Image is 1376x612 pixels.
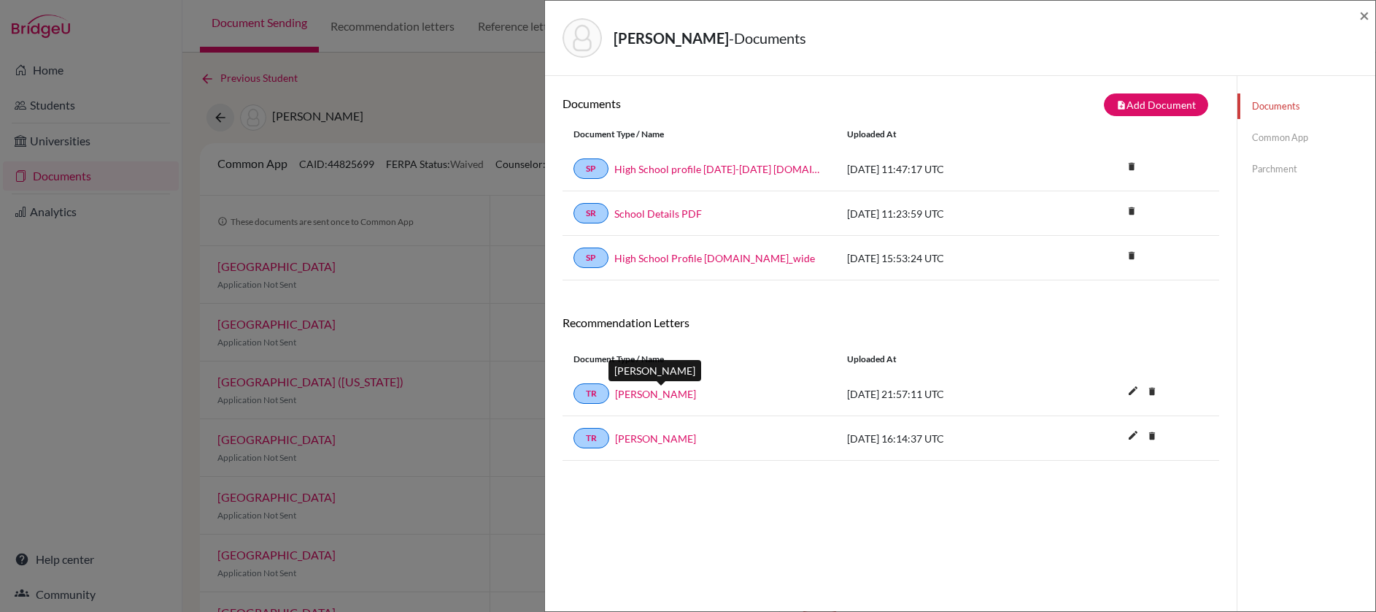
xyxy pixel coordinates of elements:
[1121,379,1145,402] i: edit
[1121,424,1145,447] i: edit
[1121,156,1143,177] i: delete
[1121,381,1145,403] button: edit
[1121,158,1143,177] a: delete
[563,353,836,366] div: Document Type / Name
[563,96,891,110] h6: Documents
[563,128,836,141] div: Document Type / Name
[1121,247,1143,267] a: delete
[608,360,701,381] div: [PERSON_NAME]
[847,388,944,400] span: [DATE] 21:57:11 UTC
[563,315,1219,329] h6: Recommendation Letters
[1359,7,1369,24] button: Close
[1237,93,1375,119] a: Documents
[1141,383,1163,402] a: delete
[573,203,608,223] a: SR
[1237,125,1375,150] a: Common App
[573,158,608,179] a: SP
[1121,200,1143,222] i: delete
[614,29,729,47] strong: [PERSON_NAME]
[1121,426,1145,448] button: edit
[1359,4,1369,26] span: ×
[573,383,609,404] a: TR
[1141,425,1163,447] i: delete
[847,432,944,445] span: [DATE] 16:14:37 UTC
[836,250,1055,266] div: [DATE] 15:53:24 UTC
[573,248,608,268] a: SP
[1141,380,1163,402] i: delete
[1121,245,1143,267] i: delete
[614,206,702,221] a: School Details PDF
[615,431,696,446] a: [PERSON_NAME]
[1141,427,1163,447] a: delete
[836,353,1055,366] div: Uploaded at
[836,128,1055,141] div: Uploaded at
[1104,93,1208,116] button: note_addAdd Document
[573,428,609,448] a: TR
[836,206,1055,221] div: [DATE] 11:23:59 UTC
[1121,202,1143,222] a: delete
[1237,156,1375,182] a: Parchment
[836,161,1055,177] div: [DATE] 11:47:17 UTC
[614,161,825,177] a: High School profile [DATE]-[DATE] [DOMAIN_NAME]_wide
[1116,100,1126,110] i: note_add
[729,29,806,47] span: - Documents
[615,386,696,402] a: [PERSON_NAME]
[614,250,815,266] a: High School Profile [DOMAIN_NAME]_wide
